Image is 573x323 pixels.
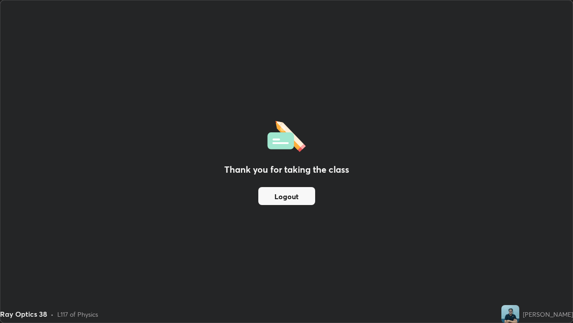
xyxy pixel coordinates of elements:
div: • [51,310,54,319]
img: offlineFeedback.1438e8b3.svg [267,118,306,152]
div: [PERSON_NAME] [523,310,573,319]
img: 3cc9671c434e4cc7a3e98729d35f74b5.jpg [501,305,519,323]
div: L117 of Physics [57,310,98,319]
h2: Thank you for taking the class [224,163,349,176]
button: Logout [258,187,315,205]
